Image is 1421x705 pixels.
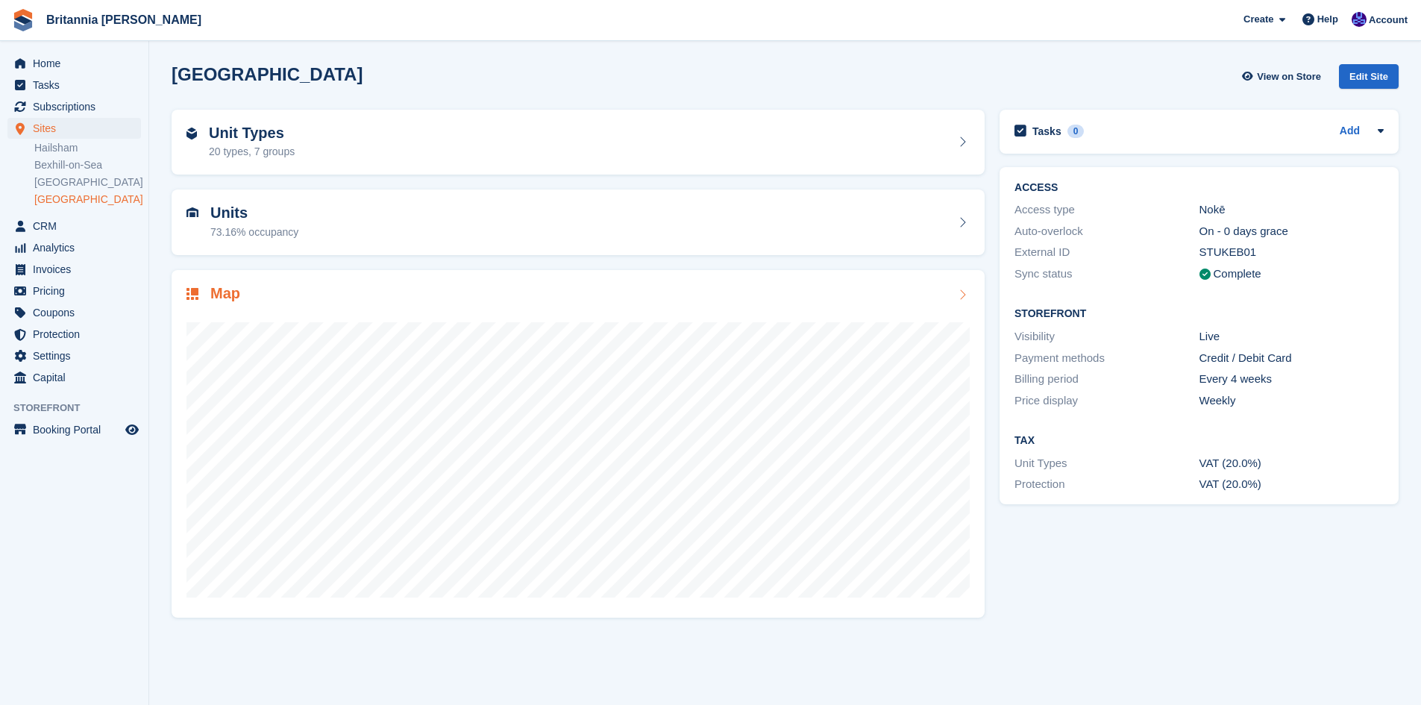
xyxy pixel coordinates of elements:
[1199,223,1384,240] div: On - 0 days grace
[7,367,141,388] a: menu
[7,118,141,139] a: menu
[1199,328,1384,345] div: Live
[123,421,141,439] a: Preview store
[1199,371,1384,388] div: Every 4 weeks
[33,281,122,301] span: Pricing
[33,96,122,117] span: Subscriptions
[33,324,122,345] span: Protection
[1014,476,1199,493] div: Protection
[1014,371,1199,388] div: Billing period
[209,144,295,160] div: 20 types, 7 groups
[1014,244,1199,261] div: External ID
[210,204,298,222] h2: Units
[33,118,122,139] span: Sites
[1340,123,1360,140] a: Add
[7,324,141,345] a: menu
[1214,266,1261,283] div: Complete
[33,216,122,236] span: CRM
[172,189,985,255] a: Units 73.16% occupancy
[1199,350,1384,367] div: Credit / Debit Card
[1014,455,1199,472] div: Unit Types
[1014,435,1384,447] h2: Tax
[209,125,295,142] h2: Unit Types
[1032,125,1061,138] h2: Tasks
[1199,476,1384,493] div: VAT (20.0%)
[172,270,985,618] a: Map
[1199,392,1384,410] div: Weekly
[33,345,122,366] span: Settings
[1014,308,1384,320] h2: Storefront
[210,285,240,302] h2: Map
[7,281,141,301] a: menu
[7,302,141,323] a: menu
[7,75,141,95] a: menu
[1199,455,1384,472] div: VAT (20.0%)
[1257,69,1321,84] span: View on Store
[34,141,141,155] a: Hailsham
[1243,12,1273,27] span: Create
[33,53,122,74] span: Home
[1014,328,1199,345] div: Visibility
[33,367,122,388] span: Capital
[1339,64,1399,95] a: Edit Site
[210,225,298,240] div: 73.16% occupancy
[33,302,122,323] span: Coupons
[33,237,122,258] span: Analytics
[34,158,141,172] a: Bexhill-on-Sea
[186,207,198,218] img: unit-icn-7be61d7bf1b0ce9d3e12c5938cc71ed9869f7b940bace4675aadf7bd6d80202e.svg
[7,216,141,236] a: menu
[1014,223,1199,240] div: Auto-overlock
[1240,64,1327,89] a: View on Store
[7,96,141,117] a: menu
[7,259,141,280] a: menu
[1352,12,1367,27] img: Simon Clark
[1014,392,1199,410] div: Price display
[1199,201,1384,219] div: Nokē
[186,128,197,140] img: unit-type-icn-2b2737a686de81e16bb02015468b77c625bbabd49415b5ef34ead5e3b44a266d.svg
[40,7,207,32] a: Britannia [PERSON_NAME]
[186,288,198,300] img: map-icn-33ee37083ee616e46c38cad1a60f524a97daa1e2b2c8c0bc3eb3415660979fc1.svg
[33,419,122,440] span: Booking Portal
[1369,13,1408,28] span: Account
[33,259,122,280] span: Invoices
[1014,266,1199,283] div: Sync status
[1067,125,1085,138] div: 0
[7,237,141,258] a: menu
[13,401,148,416] span: Storefront
[7,53,141,74] a: menu
[1317,12,1338,27] span: Help
[34,192,141,207] a: [GEOGRAPHIC_DATA]
[1014,182,1384,194] h2: ACCESS
[33,75,122,95] span: Tasks
[172,64,363,84] h2: [GEOGRAPHIC_DATA]
[34,175,141,189] a: [GEOGRAPHIC_DATA]
[1339,64,1399,89] div: Edit Site
[7,419,141,440] a: menu
[12,9,34,31] img: stora-icon-8386f47178a22dfd0bd8f6a31ec36ba5ce8667c1dd55bd0f319d3a0aa187defe.svg
[1199,244,1384,261] div: STUKEB01
[7,345,141,366] a: menu
[1014,350,1199,367] div: Payment methods
[1014,201,1199,219] div: Access type
[172,110,985,175] a: Unit Types 20 types, 7 groups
